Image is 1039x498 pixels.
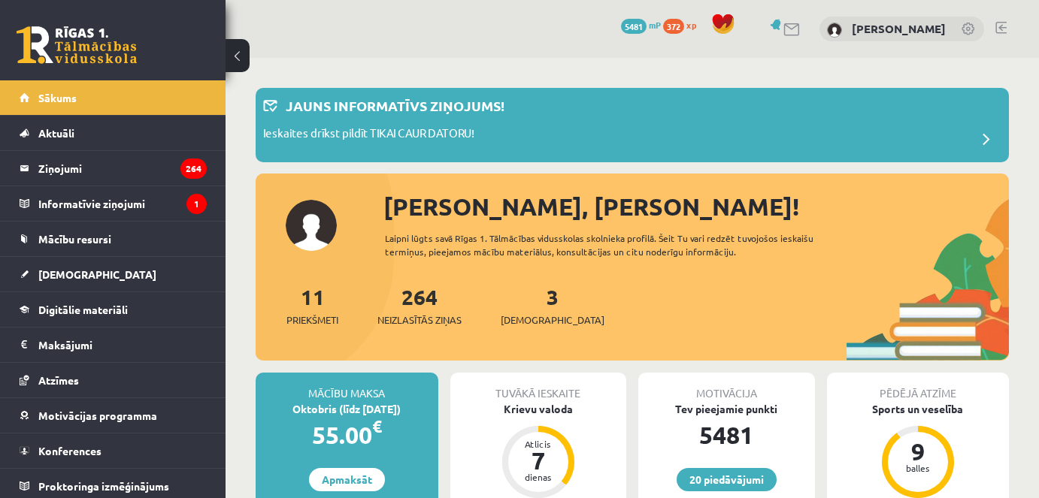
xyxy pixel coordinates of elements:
[827,401,1010,417] div: Sports un veselība
[20,433,207,468] a: Konferences
[677,468,777,491] a: 20 piedāvājumi
[20,222,207,256] a: Mācību resursi
[638,373,815,401] div: Motivācija
[621,19,647,34] span: 5481
[20,151,207,186] a: Ziņojumi264
[20,116,207,150] a: Aktuāli
[20,398,207,433] a: Motivācijas programma
[852,21,946,36] a: [PERSON_NAME]
[649,19,661,31] span: mP
[17,26,137,64] a: Rīgas 1. Tālmācības vidusskola
[256,401,438,417] div: Oktobris (līdz [DATE])
[309,468,385,491] a: Apmaksāt
[638,417,815,453] div: 5481
[20,363,207,397] a: Atzīmes
[20,80,207,115] a: Sākums
[516,472,561,481] div: dienas
[516,448,561,472] div: 7
[256,373,438,401] div: Mācību maksa
[450,373,627,401] div: Tuvākā ieskaite
[38,444,101,457] span: Konferences
[686,19,696,31] span: xp
[186,194,207,214] i: 1
[501,312,604,327] span: [DEMOGRAPHIC_DATA]
[20,292,207,327] a: Digitālie materiāli
[38,267,156,281] span: [DEMOGRAPHIC_DATA]
[663,19,704,31] a: 372 xp
[385,231,837,258] div: Laipni lūgts savā Rīgas 1. Tālmācības vidusskolas skolnieka profilā. Šeit Tu vari redzēt tuvojošo...
[38,186,207,221] legend: Informatīvie ziņojumi
[377,312,462,327] span: Neizlasītās ziņas
[263,95,1001,155] a: Jauns informatīvs ziņojums! Ieskaites drīkst pildīt TIKAI CAUR DATORU!
[372,415,382,437] span: €
[38,232,111,246] span: Mācību resursi
[621,19,661,31] a: 5481 mP
[38,126,74,140] span: Aktuāli
[38,409,157,422] span: Motivācijas programma
[286,283,338,327] a: 11Priekšmeti
[286,95,504,116] p: Jauns informatīvs ziņojums!
[827,373,1010,401] div: Pēdējā atzīme
[501,283,604,327] a: 3[DEMOGRAPHIC_DATA]
[20,327,207,362] a: Maksājumi
[38,151,207,186] legend: Ziņojumi
[663,19,684,34] span: 372
[263,125,474,146] p: Ieskaites drīkst pildīt TIKAI CAUR DATORU!
[377,283,462,327] a: 264Neizlasītās ziņas
[38,91,77,104] span: Sākums
[180,158,207,179] i: 264
[516,439,561,448] div: Atlicis
[383,189,1009,225] div: [PERSON_NAME], [PERSON_NAME]!
[20,257,207,291] a: [DEMOGRAPHIC_DATA]
[895,463,941,472] div: balles
[38,327,207,362] legend: Maksājumi
[20,186,207,221] a: Informatīvie ziņojumi1
[38,479,169,493] span: Proktoringa izmēģinājums
[895,439,941,463] div: 9
[286,312,338,327] span: Priekšmeti
[38,303,128,316] span: Digitālie materiāli
[638,401,815,417] div: Tev pieejamie punkti
[450,401,627,417] div: Krievu valoda
[827,23,842,38] img: Daniels Birziņš
[256,417,438,453] div: 55.00
[38,373,79,387] span: Atzīmes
